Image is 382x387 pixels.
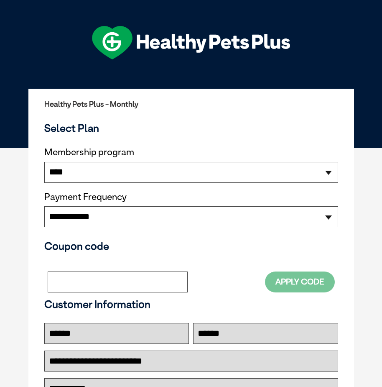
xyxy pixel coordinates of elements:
h3: Customer Information [44,298,338,310]
h3: Coupon code [44,240,338,252]
h2: Healthy Pets Plus - Monthly [44,100,338,108]
label: Membership program [44,147,338,158]
button: Apply Code [265,272,335,292]
label: Payment Frequency [44,192,127,202]
img: hpp-logo-landscape-green-white.png [92,26,290,59]
h3: Select Plan [44,122,338,134]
